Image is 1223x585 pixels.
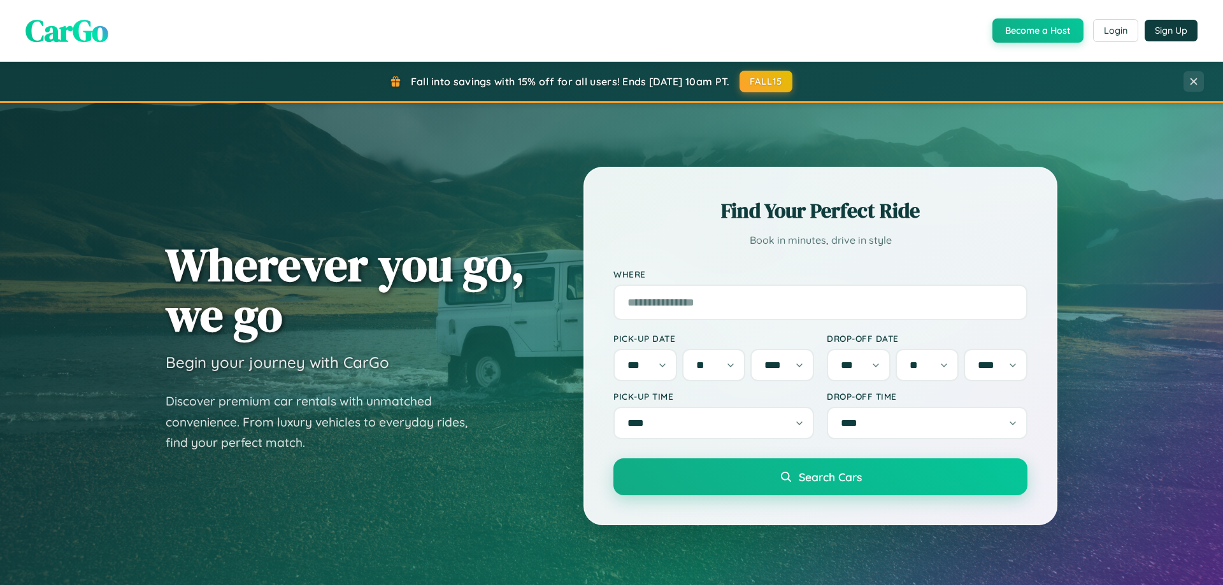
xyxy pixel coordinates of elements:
label: Pick-up Date [613,333,814,344]
span: CarGo [25,10,108,52]
button: Login [1093,19,1138,42]
button: FALL15 [740,71,793,92]
label: Pick-up Time [613,391,814,402]
span: Fall into savings with 15% off for all users! Ends [DATE] 10am PT. [411,75,730,88]
button: Search Cars [613,458,1027,495]
label: Drop-off Time [827,391,1027,402]
h1: Wherever you go, we go [166,239,525,340]
h3: Begin your journey with CarGo [166,353,389,372]
button: Become a Host [992,18,1084,43]
p: Book in minutes, drive in style [613,231,1027,250]
p: Discover premium car rentals with unmatched convenience. From luxury vehicles to everyday rides, ... [166,391,484,453]
span: Search Cars [799,470,862,484]
button: Sign Up [1145,20,1198,41]
label: Where [613,269,1027,279]
label: Drop-off Date [827,333,1027,344]
h2: Find Your Perfect Ride [613,197,1027,225]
